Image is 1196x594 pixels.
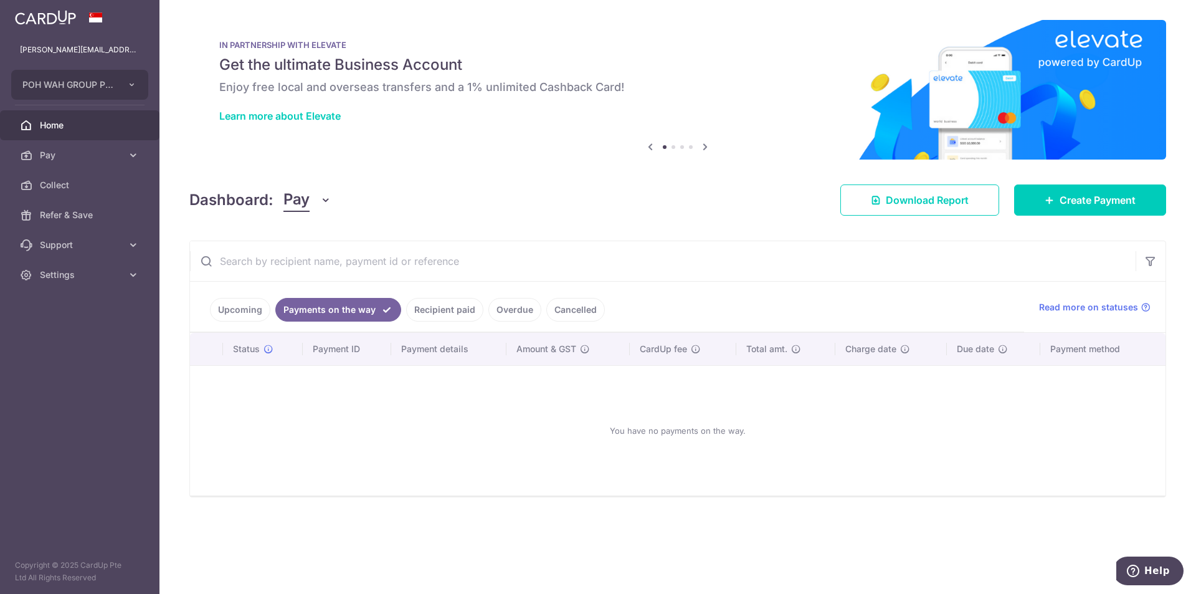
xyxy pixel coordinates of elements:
a: Read more on statuses [1039,301,1151,314]
a: Overdue [488,298,541,322]
a: Cancelled [546,298,605,322]
a: Payments on the way [275,298,401,322]
a: Upcoming [210,298,270,322]
span: Total amt. [746,343,787,355]
h6: Enjoy free local and overseas transfers and a 1% unlimited Cashback Card! [219,80,1136,95]
span: Refer & Save [40,209,122,221]
h5: Get the ultimate Business Account [219,55,1136,75]
th: Payment ID [303,333,391,365]
span: Pay [283,188,310,212]
span: Settings [40,269,122,281]
span: Charge date [845,343,896,355]
span: Home [40,119,122,132]
span: Create Payment [1060,193,1136,208]
span: Amount & GST [516,343,576,355]
button: Pay [283,188,331,212]
a: Learn more about Elevate [219,110,341,122]
th: Payment method [1040,333,1165,365]
span: POH WAH GROUP PTE. LTD. [22,79,115,91]
span: CardUp fee [640,343,687,355]
th: Payment details [391,333,506,365]
span: Download Report [886,193,969,208]
span: Collect [40,179,122,191]
span: Pay [40,149,122,161]
div: You have no payments on the way. [205,376,1151,486]
p: IN PARTNERSHIP WITH ELEVATE [219,40,1136,50]
span: Support [40,239,122,251]
h4: Dashboard: [189,189,273,211]
span: Read more on statuses [1039,301,1138,314]
a: Create Payment [1014,184,1166,216]
input: Search by recipient name, payment id or reference [190,241,1136,281]
img: Renovation banner [189,20,1166,160]
img: CardUp [15,10,76,25]
a: Download Report [840,184,999,216]
a: Recipient paid [406,298,483,322]
span: Status [233,343,260,355]
span: Due date [957,343,994,355]
iframe: Opens a widget where you can find more information [1116,557,1184,588]
p: [PERSON_NAME][EMAIL_ADDRESS][DOMAIN_NAME] [20,44,140,56]
button: POH WAH GROUP PTE. LTD. [11,70,148,100]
